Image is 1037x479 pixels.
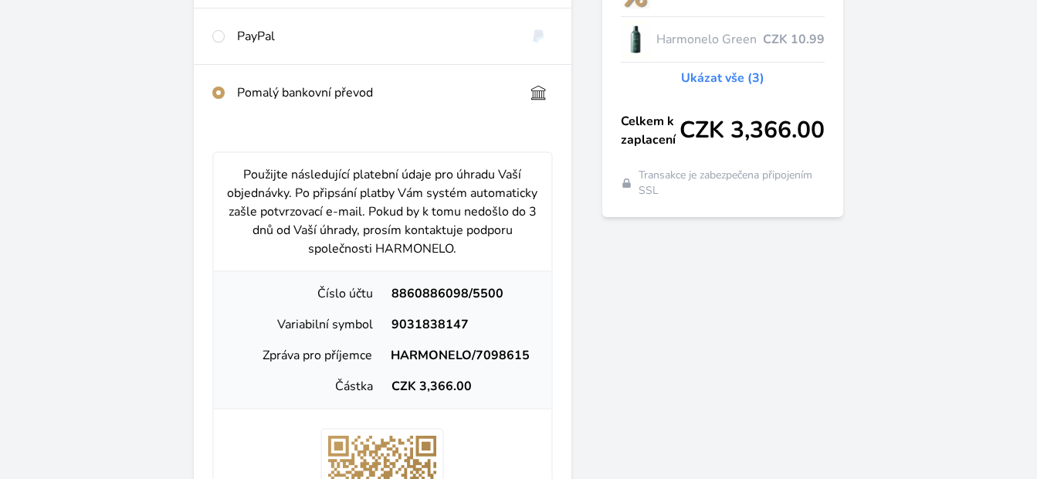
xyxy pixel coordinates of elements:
[681,69,764,87] a: Ukázat vše (3)
[237,83,512,102] div: Pomalý bankovní převod
[679,117,825,144] span: CZK 3,366.00
[524,27,553,46] img: paypal.svg
[639,168,825,199] span: Transakce je zabezpečena připojením SSL
[237,27,512,46] div: PayPal
[621,112,680,149] span: Celkem k zaplacení
[382,315,539,334] div: 9031838147
[381,346,539,365] div: HARMONELO/7098615
[382,377,539,396] div: CZK 3,366.00
[226,315,383,334] div: Variabilní symbol
[621,20,650,59] img: CLEAN_GREEN_se_stinem_x-lo.jpg
[763,30,825,49] span: CZK 10.99
[226,377,383,396] div: Částka
[524,83,553,102] img: bankTransfer_IBAN.svg
[226,346,381,365] div: Zpráva pro příjemce
[656,30,764,49] span: Harmonelo Green
[226,165,539,258] p: Použijte následující platební údaje pro úhradu Vaší objednávky. Po připsání platby Vám systém aut...
[226,284,383,303] div: Číslo účtu
[382,284,539,303] div: 8860886098/5500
